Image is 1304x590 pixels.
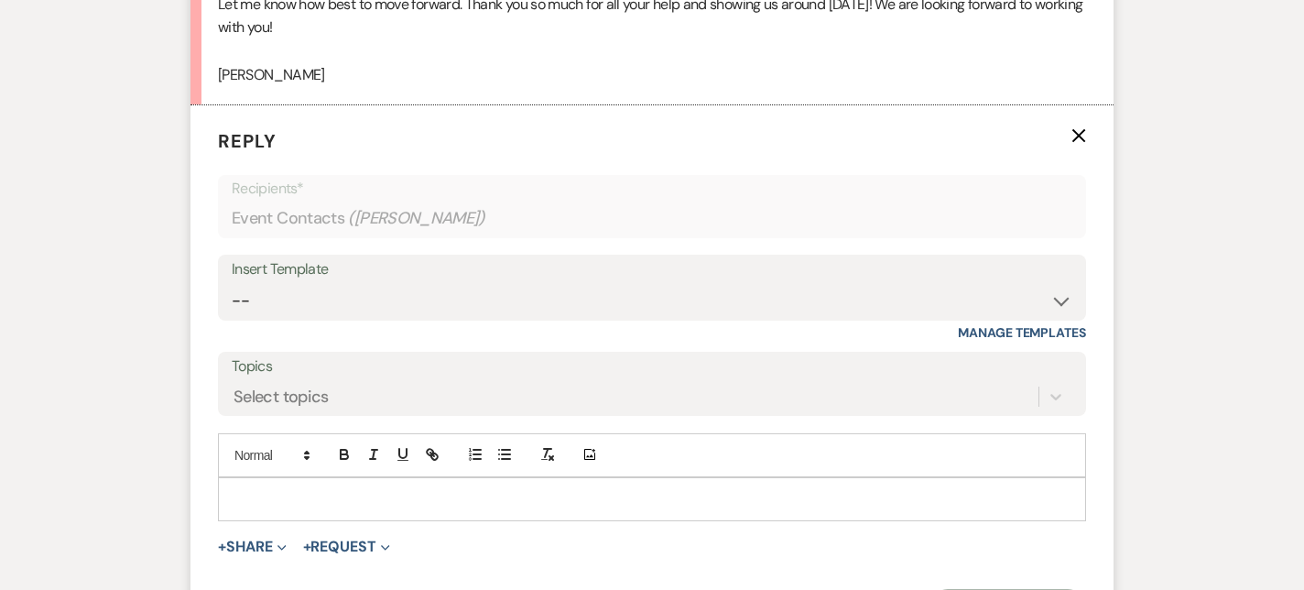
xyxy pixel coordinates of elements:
[218,129,277,153] span: Reply
[958,324,1086,341] a: Manage Templates
[232,201,1072,236] div: Event Contacts
[232,354,1072,380] label: Topics
[303,540,311,554] span: +
[218,540,287,554] button: Share
[218,540,226,554] span: +
[348,206,485,231] span: ( [PERSON_NAME] )
[232,257,1072,283] div: Insert Template
[218,63,1086,87] p: [PERSON_NAME]
[303,540,390,554] button: Request
[234,385,329,410] div: Select topics
[232,177,1072,201] p: Recipients*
